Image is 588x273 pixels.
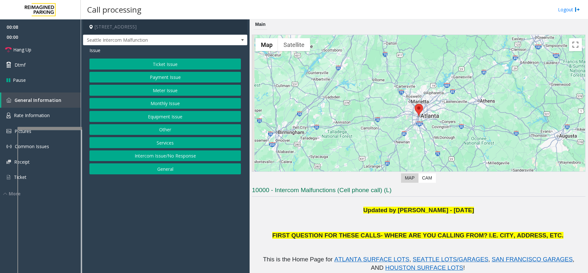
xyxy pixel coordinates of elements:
h4: [STREET_ADDRESS] [83,19,247,35]
span: Hang Up [13,46,31,53]
img: 'icon' [6,98,11,103]
img: 'icon' [6,129,11,133]
img: 'icon' [6,113,11,118]
div: Main [253,19,267,30]
span: Seattle Intercom Malfunction [83,35,214,45]
b: Updated by [PERSON_NAME] - [DATE] [363,207,474,213]
button: Intercom Issue/No Response [89,150,241,161]
span: , [409,256,411,263]
span: Receipt [14,159,30,165]
button: Show satellite imagery [278,38,310,51]
button: Monthly Issue [89,98,241,109]
span: HOUSTON SURFACE LOTS [385,264,463,271]
button: Ticket Issue [89,59,241,70]
a: SAN FRANCISCO GARAGES [492,257,573,262]
a: Logout [558,6,580,13]
a: ATLANTA SURFACE LOTS [334,257,409,262]
button: Services [89,137,241,148]
span: This is the Home Page for [263,256,333,263]
button: Toggle fullscreen view [569,38,582,51]
img: logout [575,6,580,13]
button: General [89,163,241,174]
div: 154 Peachtree Street Southwest, Atlanta, GA [415,104,423,116]
span: Pause [13,77,26,83]
span: , [488,256,490,263]
span: General Information [15,97,61,103]
a: HOUSTON SURFACE LOTS [385,266,463,271]
span: ! [463,264,465,271]
h3: 10000 - Intercom Malfunctions (Cell phone call) (L) [252,186,585,197]
span: Ticket [14,174,26,180]
img: 'icon' [6,144,12,149]
label: CAM [418,173,436,183]
span: SAN FRANCISCO GARAGES [492,256,573,263]
h3: Call processing [84,2,145,17]
label: Map [401,173,418,183]
span: , AND [371,256,576,271]
span: Pictures [15,128,31,134]
button: Equipment Issue [89,111,241,122]
button: Payment Issue [89,72,241,83]
button: Meter Issue [89,85,241,96]
img: 'icon' [6,174,11,180]
span: FIRST QUESTION FOR THESE CALLS- WHERE ARE YOU CALLING FROM? I.E. CITY, ADDRESS, ETC. [272,232,563,239]
span: ATLANTA SURFACE LOTS [334,256,409,263]
div: More [3,190,81,197]
button: Other [89,124,241,135]
img: 'icon' [6,160,11,164]
a: General Information [1,93,81,108]
button: Show street map [255,38,278,51]
span: Common Issues [15,143,49,149]
span: Issue [89,47,100,54]
span: Rate Information [14,112,50,118]
span: Dtmf [15,61,26,68]
span: SEATTLE LOTS/GARAGES [413,256,488,263]
a: SEATTLE LOTS/GARAGES [413,257,488,262]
